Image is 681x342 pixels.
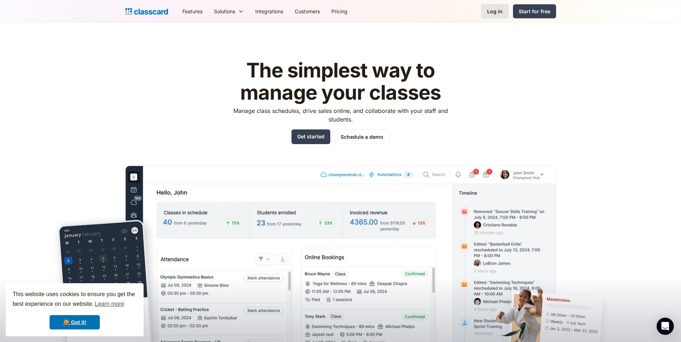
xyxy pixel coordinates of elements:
[481,4,509,19] a: Log in
[326,3,353,19] a: Pricing
[214,8,235,15] div: Solutions
[249,3,289,19] a: Integrations
[513,4,556,18] a: Start for free
[227,106,454,124] p: Manage class schedules, drive sales online, and collaborate with your staff and students.
[50,315,100,329] a: dismiss cookie message
[125,6,168,16] a: home
[208,3,249,19] div: Solutions
[13,290,137,309] span: This website uses cookies to ensure you get the best experience on our website.
[227,60,454,104] h1: The simplest way to manage your classes
[94,299,125,309] a: learn more about cookies
[6,283,144,336] div: cookieconsent
[177,3,208,19] a: Features
[519,8,550,15] div: Start for free
[289,3,326,19] a: Customers
[487,8,503,15] div: Log in
[335,129,390,144] a: Schedule a demo
[291,129,330,144] a: Get started
[657,318,674,335] div: Open Intercom Messenger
